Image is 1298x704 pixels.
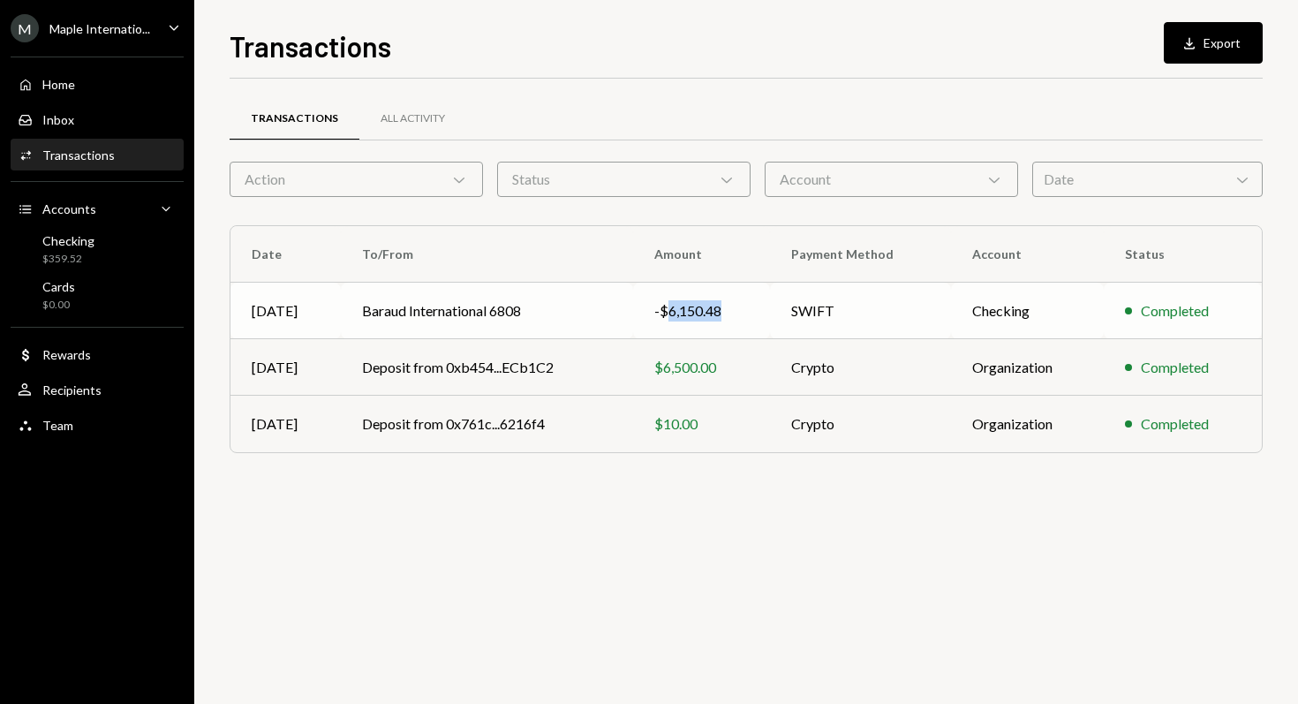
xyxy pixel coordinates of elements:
div: $0.00 [42,298,75,313]
div: Team [42,418,73,433]
div: Home [42,77,75,92]
div: M [11,14,39,42]
div: Completed [1141,357,1209,378]
h1: Transactions [230,28,391,64]
div: Date [1032,162,1263,197]
a: Rewards [11,338,184,370]
button: Export [1164,22,1263,64]
div: All Activity [381,111,445,126]
div: [DATE] [252,357,320,378]
th: Account [951,226,1105,283]
a: Transactions [230,96,359,141]
a: Inbox [11,103,184,135]
div: Checking [42,233,94,248]
td: Crypto [770,396,951,452]
td: Organization [951,396,1105,452]
th: Payment Method [770,226,951,283]
div: Transactions [42,148,115,163]
td: Crypto [770,339,951,396]
td: Checking [951,283,1105,339]
div: Rewards [42,347,91,362]
div: Completed [1141,413,1209,435]
td: Organization [951,339,1105,396]
div: Completed [1141,300,1209,322]
div: Maple Internatio... [49,21,150,36]
a: All Activity [359,96,466,141]
a: Transactions [11,139,184,170]
div: Recipients [42,382,102,397]
th: Date [230,226,341,283]
div: [DATE] [252,300,320,322]
a: Checking$359.52 [11,228,184,270]
div: Transactions [251,111,338,126]
div: -$6,150.48 [654,300,749,322]
div: $359.52 [42,252,94,267]
div: Status [497,162,751,197]
td: Deposit from 0xb454...ECb1C2 [341,339,633,396]
td: SWIFT [770,283,951,339]
th: Amount [633,226,770,283]
div: [DATE] [252,413,320,435]
td: Deposit from 0x761c...6216f4 [341,396,633,452]
div: Inbox [42,112,74,127]
div: $6,500.00 [654,357,749,378]
th: To/From [341,226,633,283]
a: Home [11,68,184,100]
div: Action [230,162,483,197]
a: Accounts [11,193,184,224]
div: Accounts [42,201,96,216]
div: Cards [42,279,75,294]
a: Recipients [11,374,184,405]
div: $10.00 [654,413,749,435]
th: Status [1104,226,1262,283]
td: Baraud International 6808 [341,283,633,339]
div: Account [765,162,1018,197]
a: Cards$0.00 [11,274,184,316]
a: Team [11,409,184,441]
